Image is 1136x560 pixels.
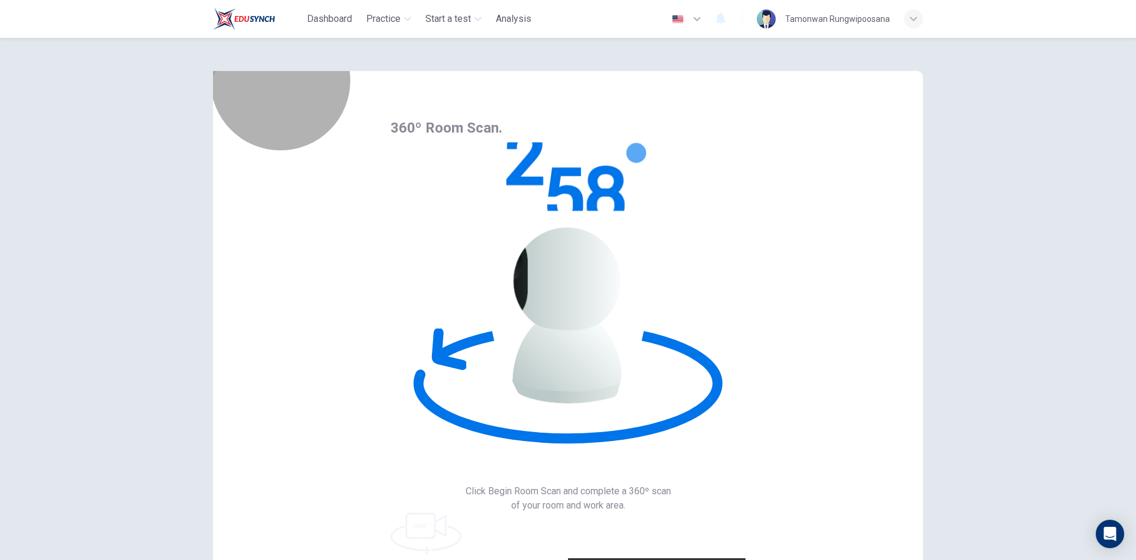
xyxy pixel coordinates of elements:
[390,498,745,513] span: of your room and work area.
[390,120,502,136] span: 360º Room Scan.
[491,8,536,30] button: Analysis
[390,484,745,498] span: Click Begin Room Scan and complete a 360º scan
[1096,520,1124,548] div: Open Intercom Messenger
[785,12,890,26] div: Tamonwan Rungwipoosana
[425,12,471,26] span: Start a test
[213,7,275,31] img: Train Test logo
[362,8,416,30] button: Practice
[757,9,776,28] img: Profile picture
[496,12,531,26] span: Analysis
[421,8,486,30] button: Start a test
[302,8,357,30] button: Dashboard
[366,12,401,26] span: Practice
[213,7,302,31] a: Train Test logo
[307,12,352,26] span: Dashboard
[670,15,685,24] img: en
